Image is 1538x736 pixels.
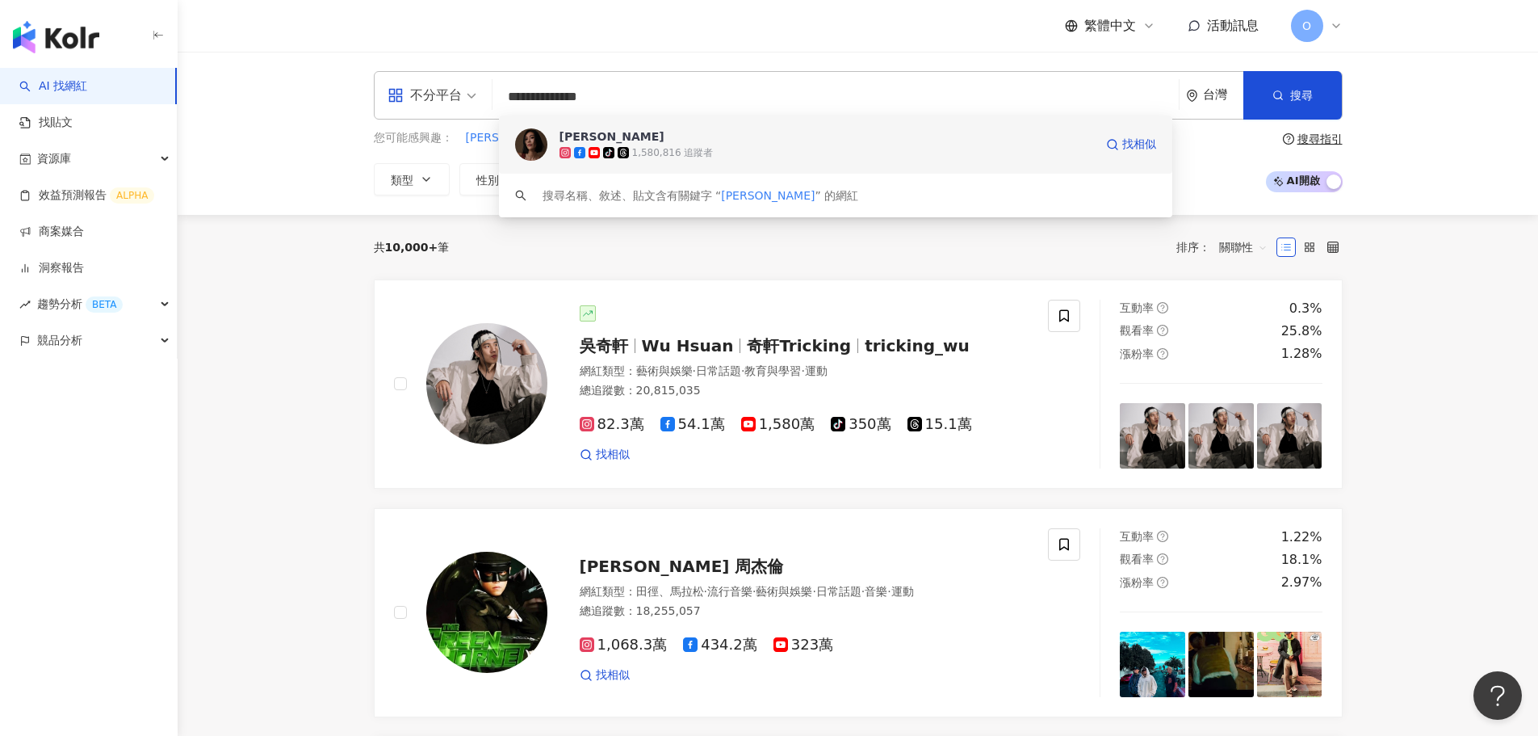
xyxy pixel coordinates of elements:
[1257,403,1322,469] img: post-image
[636,585,704,598] span: 田徑、馬拉松
[891,585,914,598] span: 運動
[1188,403,1254,469] img: post-image
[515,128,547,161] img: KOL Avatar
[1297,132,1343,145] div: 搜尋指引
[1186,90,1198,102] span: environment
[907,416,972,433] span: 15.1萬
[37,141,71,177] span: 資源庫
[580,364,1029,380] div: 網紅類型 ：
[559,128,664,145] div: [PERSON_NAME]
[1120,632,1185,697] img: post-image
[1120,301,1154,314] span: 互動率
[1283,133,1294,145] span: question-circle
[13,21,99,53] img: logo
[865,336,970,355] span: tricking_wu
[1157,302,1168,313] span: question-circle
[1176,234,1276,260] div: 排序：
[19,260,84,276] a: 洞察報告
[741,416,815,433] span: 1,580萬
[1207,18,1259,33] span: 活動訊息
[580,447,630,463] a: 找相似
[660,416,725,433] span: 54.1萬
[426,323,547,444] img: KOL Avatar
[459,163,535,196] button: 性別
[388,82,462,108] div: 不分平台
[374,241,450,254] div: 共 筆
[1281,574,1322,591] div: 2.97%
[543,187,859,204] div: 搜尋名稱、敘述、貼文含有關鍵字 “ ” 的網紅
[831,416,891,433] span: 350萬
[752,585,756,598] span: ·
[642,336,734,355] span: Wu Hsuan
[1290,89,1313,102] span: 搜尋
[1120,347,1154,360] span: 漲粉率
[1106,128,1156,161] a: 找相似
[374,280,1343,489] a: KOL Avatar吳奇軒Wu Hsuan奇軒Trickingtricking_wu網紅類型：藝術與娛樂·日常話題·教育與學習·運動總追蹤數：20,815,03582.3萬54.1萬1,580萬...
[1257,632,1322,697] img: post-image
[465,129,560,147] button: [PERSON_NAME]
[707,585,752,598] span: 流行音樂
[812,585,815,598] span: ·
[37,322,82,359] span: 競品分析
[580,584,1029,600] div: 網紅類型 ：
[580,604,1029,620] div: 總追蹤數 ： 18,255,057
[391,174,413,187] span: 類型
[865,585,887,598] span: 音樂
[374,163,450,196] button: 類型
[805,364,828,377] span: 運動
[1281,551,1322,569] div: 18.1%
[86,297,123,313] div: BETA
[744,364,801,377] span: 教育與學習
[1243,71,1342,120] button: 搜尋
[596,447,630,463] span: 找相似
[756,585,812,598] span: 藝術與娛樂
[385,241,438,254] span: 10,000+
[696,364,741,377] span: 日常話題
[1120,576,1154,589] span: 漲粉率
[37,286,123,322] span: 趨勢分析
[388,87,404,103] span: appstore
[374,130,453,146] span: 您可能感興趣：
[1219,234,1268,260] span: 關聯性
[721,189,815,202] span: [PERSON_NAME]
[1203,88,1243,102] div: 台灣
[374,508,1343,717] a: KOL Avatar[PERSON_NAME] 周杰倫網紅類型：田徑、馬拉松·流行音樂·藝術與娛樂·日常話題·音樂·運動總追蹤數：18,255,0571,068.3萬434.2萬323萬找相似互...
[1188,632,1254,697] img: post-image
[580,383,1029,399] div: 總追蹤數 ： 20,815,035
[816,585,861,598] span: 日常話題
[632,146,714,160] div: 1,580,816 追蹤者
[596,667,630,683] span: 找相似
[426,552,547,673] img: KOL Avatar
[1289,300,1322,318] div: 0.3%
[476,174,499,187] span: 性別
[580,557,784,576] span: [PERSON_NAME] 周杰倫
[1120,403,1185,469] img: post-image
[1122,137,1156,153] span: 找相似
[580,637,668,654] span: 1,068.3萬
[693,364,696,377] span: ·
[801,364,804,377] span: ·
[580,416,644,433] span: 82.3萬
[1157,348,1168,360] span: question-circle
[19,299,31,310] span: rise
[1281,528,1322,546] div: 1.22%
[19,187,154,204] a: 效益預測報告ALPHA
[741,364,744,377] span: ·
[1473,671,1522,720] iframe: Help Scout Beacon - Open
[1120,324,1154,337] span: 觀看率
[580,336,628,355] span: 吳奇軒
[887,585,891,598] span: ·
[704,585,707,598] span: ·
[580,667,630,683] a: 找相似
[1281,322,1322,340] div: 25.8%
[19,115,73,131] a: 找貼文
[1084,17,1136,35] span: 繁體中文
[1281,345,1322,363] div: 1.28%
[1302,17,1311,35] span: O
[747,336,851,355] span: 奇軒Tricking
[1157,577,1168,588] span: question-circle
[1157,553,1168,565] span: question-circle
[19,78,87,95] a: searchAI 找網紅
[773,637,833,654] span: 323萬
[466,130,559,146] span: [PERSON_NAME]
